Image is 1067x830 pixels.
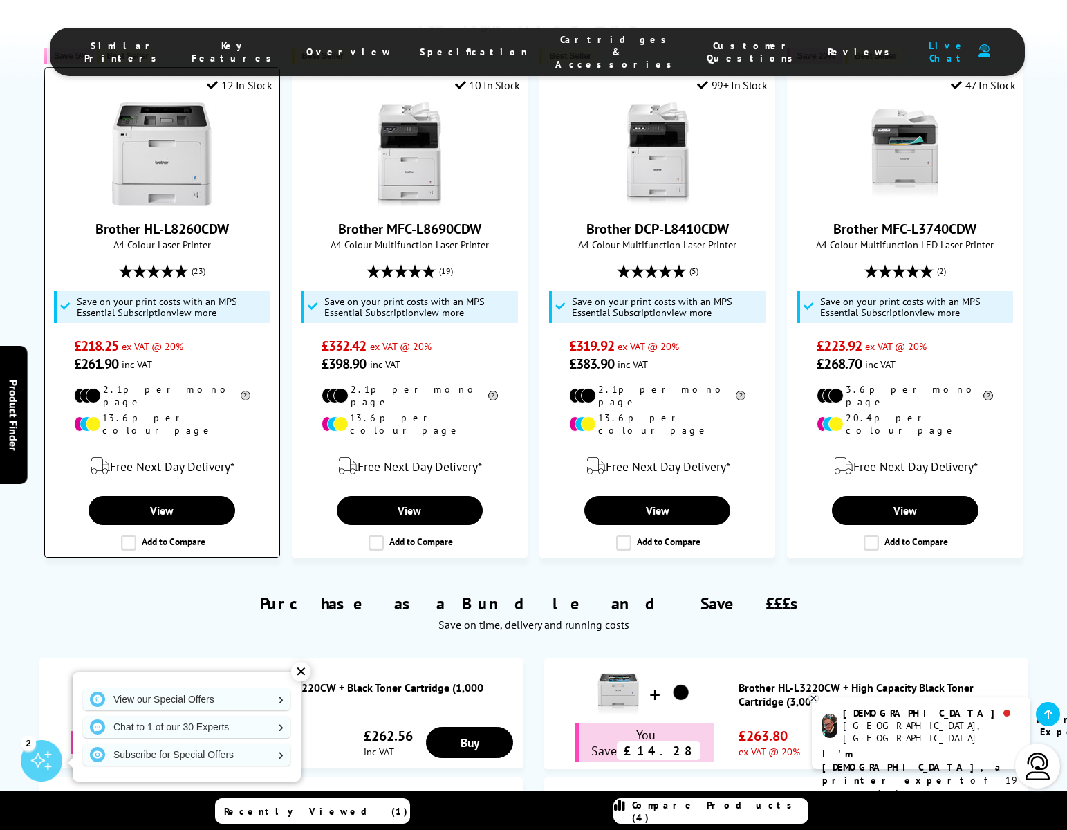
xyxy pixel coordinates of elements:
[207,78,272,92] div: 12 In Stock
[569,337,614,355] span: £319.92
[843,719,1019,744] div: [GEOGRAPHIC_DATA], [GEOGRAPHIC_DATA]
[299,447,520,486] div: modal_delivery
[122,340,183,353] span: ex VAT @ 20%
[606,102,709,206] img: Brother DCP-L8410CDW
[820,295,981,319] span: Save on your print costs with an MPS Essential Subscription
[822,748,1020,827] p: of 19 years! Leave me a message and I'll respond ASAP
[591,665,646,721] img: Brother HL-L3220CW + High Capacity Black Toner Cartridge (3,000 Pages)
[299,238,520,251] span: A4 Colour Multifunction Laser Printer
[795,447,1015,486] div: modal_delivery
[426,727,513,758] a: Buy
[828,46,897,58] span: Reviews
[337,496,483,525] a: View
[606,195,709,209] a: Brother DCP-L8410CDW
[937,258,946,284] span: (2)
[74,412,250,436] li: 13.6p per colour page
[74,337,119,355] span: £218.25
[853,102,957,206] img: Brother MFC-L3740CDW
[618,340,679,353] span: ex VAT @ 20%
[555,33,679,71] span: Cartridges & Accessories
[322,383,498,408] li: 2.1p per mono page
[632,799,808,824] span: Compare Products (4)
[171,306,216,319] u: view more
[74,383,250,408] li: 2.1p per mono page
[83,716,290,738] a: Chat to 1 of our 30 Experts
[192,258,205,284] span: (23)
[569,355,614,373] span: £383.90
[575,723,714,762] div: You Save
[52,238,272,251] span: A4 Colour Laser Printer
[32,572,1034,638] div: Purchase as a Bundle and Save £££s
[370,358,400,371] span: inc VAT
[739,681,1021,708] a: Brother HL-L3220CW + High Capacity Black Toner Cartridge (3,000 Pages)
[1024,753,1052,780] img: user-headset-light.svg
[306,46,392,58] span: Overview
[547,238,768,251] span: A4 Colour Multifunction Laser Printer
[843,707,1019,719] div: [DEMOGRAPHIC_DATA]
[951,78,1015,92] div: 47 In Stock
[586,220,729,238] a: Brother DCP-L8410CDW
[215,798,410,824] a: Recently Viewed (1)
[667,306,712,319] u: view more
[49,618,1017,631] div: Save on time, delivery and running costs
[71,731,209,754] div: You Save
[664,676,698,710] img: Brother HL-L3220CW + High Capacity Black Toner Cartridge (3,000 Pages)
[84,39,164,64] span: Similar Printers
[369,535,453,551] label: Add to Compare
[83,744,290,766] a: Subscribe for Special Offers
[89,496,234,525] a: View
[817,383,993,408] li: 3.6p per mono page
[322,355,367,373] span: £398.90
[978,44,990,57] img: user-headset-duotone.svg
[455,78,520,92] div: 10 In Stock
[122,358,152,371] span: inc VAT
[370,340,432,353] span: ex VAT @ 20%
[739,727,800,745] span: £263.80
[618,358,648,371] span: inc VAT
[853,195,957,209] a: Brother MFC-L3740CDW
[547,447,768,486] div: modal_delivery
[74,355,119,373] span: £261.90
[110,102,214,206] img: Brother HL-L8260CDW
[7,380,21,451] span: Product Finder
[617,741,700,760] span: £14.28
[77,295,237,319] span: Save on your print costs with an MPS Essential Subscription
[795,238,1015,251] span: A4 Colour Multifunction LED Laser Printer
[689,258,698,284] span: (5)
[865,340,927,353] span: ex VAT @ 20%
[572,295,732,319] span: Save on your print costs with an MPS Essential Subscription
[192,39,279,64] span: Key Features
[833,220,976,238] a: Brother MFC-L3740CDW
[569,383,745,408] li: 2.1p per mono page
[697,78,768,92] div: 99+ In Stock
[291,662,310,681] div: ✕
[364,727,413,745] span: £262.56
[21,735,36,750] div: 2
[419,306,464,319] u: view more
[439,258,453,284] span: (19)
[707,39,800,64] span: Customer Questions
[234,681,517,708] a: Brother HL-L3220CW + Black Toner Cartridge (1,000 Pages)
[338,220,481,238] a: Brother MFC-L8690CDW
[110,195,214,209] a: Brother HL-L8260CDW
[364,745,413,758] span: inc VAT
[358,102,461,206] img: Brother MFC-L8690CDW
[420,46,528,58] span: Specification
[121,535,205,551] label: Add to Compare
[224,805,408,818] span: Recently Viewed (1)
[822,748,1005,786] b: I'm [DEMOGRAPHIC_DATA], a printer expert
[817,337,862,355] span: £223.92
[569,412,745,436] li: 13.6p per colour page
[322,412,498,436] li: 13.6p per colour page
[864,535,948,551] label: Add to Compare
[817,355,862,373] span: £268.70
[52,447,272,486] div: modal_delivery
[95,220,229,238] a: Brother HL-L8260CDW
[322,337,367,355] span: £332.42
[83,688,290,710] a: View our Special Offers
[616,535,700,551] label: Add to Compare
[865,358,896,371] span: inc VAT
[817,412,993,436] li: 20.4p per colour page
[832,496,978,525] a: View
[358,195,461,209] a: Brother MFC-L8690CDW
